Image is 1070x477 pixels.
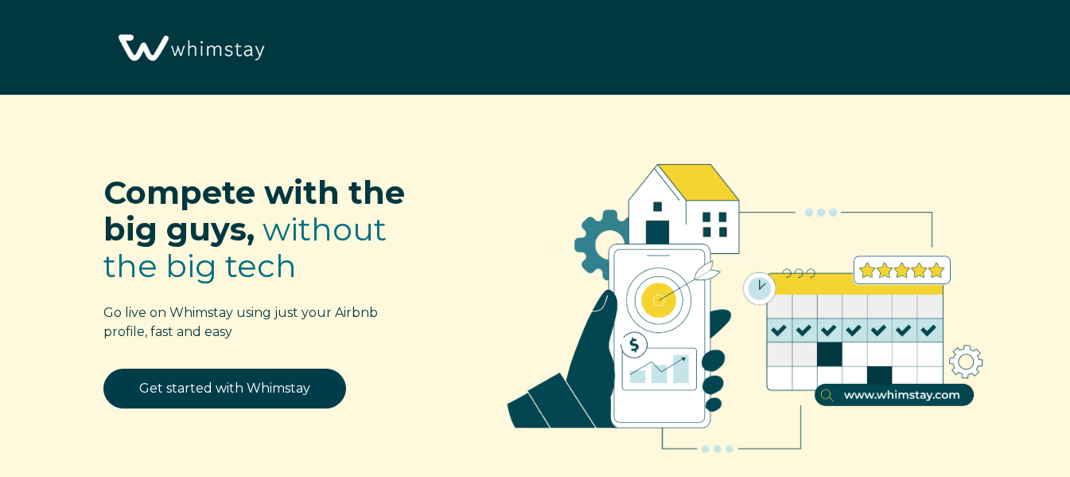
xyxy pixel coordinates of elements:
a: Get started with Whimstay [103,369,346,409]
span: Compete with the big guys, [103,173,405,248]
span: without the big tech [103,209,387,285]
img: Whimstay Logo-02 1 [111,8,269,89]
span: Go live on Whimstay using just your Airbnb profile, fast and easy [103,305,378,339]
